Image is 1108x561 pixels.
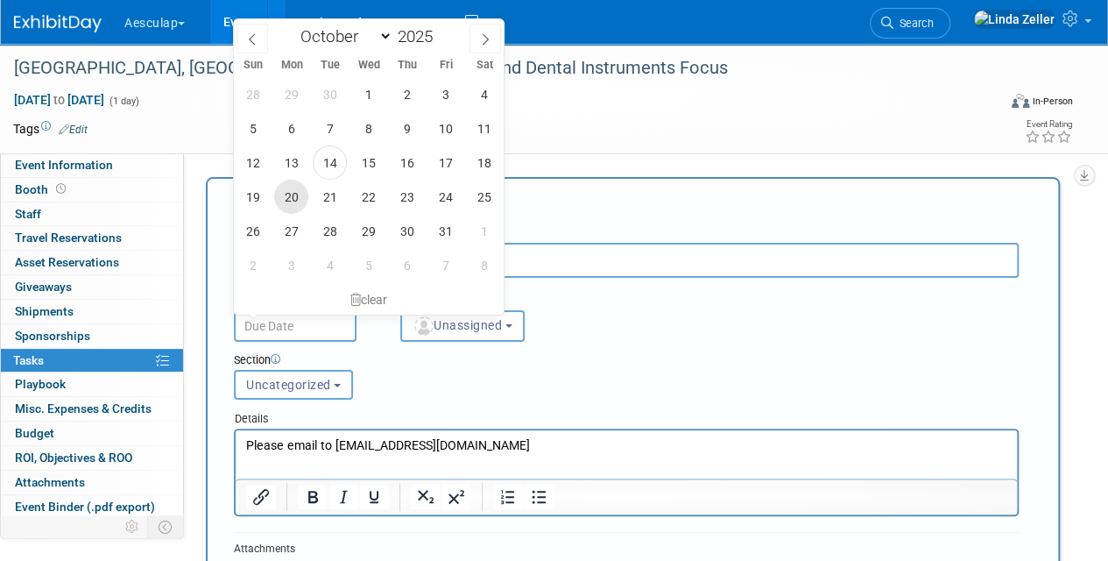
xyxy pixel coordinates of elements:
input: Name of task or a short description [234,243,1019,278]
span: September 29, 2025 [274,77,308,111]
td: Tags [13,120,88,138]
span: October 14, 2025 [313,146,347,180]
span: October 25, 2025 [467,180,501,214]
a: Staff [1,202,183,226]
button: Uncategorized [234,370,353,400]
span: November 2, 2025 [236,248,270,282]
span: October 22, 2025 [351,180,385,214]
span: October 8, 2025 [351,111,385,146]
button: Unassigned [400,310,525,342]
a: Search [870,8,950,39]
span: November 1, 2025 [467,214,501,248]
span: Playbook [15,377,66,391]
span: Giveaways [15,280,72,294]
button: Numbered list [493,485,523,509]
span: October 15, 2025 [351,146,385,180]
span: Wed [349,60,388,71]
span: October 20, 2025 [274,180,308,214]
span: October 10, 2025 [428,111,462,146]
span: to [51,93,67,107]
span: October 27, 2025 [274,214,308,248]
span: Tue [311,60,349,71]
button: Underline [359,485,389,509]
a: Booth [1,178,183,202]
span: Shipments [15,304,74,318]
div: Event Format [918,91,1073,117]
div: New Task [234,197,1019,217]
span: November 7, 2025 [428,248,462,282]
input: Due Date [234,310,356,342]
img: Linda Zeller [973,10,1055,29]
div: clear [234,285,504,315]
span: Event Information [15,158,113,172]
div: In-Person [1032,95,1073,108]
span: Mon [272,60,311,71]
td: Personalize Event Tab Strip [117,515,148,538]
img: ExhibitDay [14,15,102,32]
span: October 29, 2025 [351,214,385,248]
span: November 5, 2025 [351,248,385,282]
img: Format-Inperson.png [1012,94,1029,108]
span: Unassigned [413,318,502,332]
span: October 3, 2025 [428,77,462,111]
span: November 6, 2025 [390,248,424,282]
span: October 12, 2025 [236,146,270,180]
button: Insert/edit link [246,485,276,509]
span: Sun [234,60,272,71]
a: Playbook [1,373,183,396]
span: October 18, 2025 [467,146,501,180]
span: October 24, 2025 [428,180,462,214]
span: November 8, 2025 [467,248,501,282]
span: (1 day) [108,96,139,107]
a: ROI, Objectives & ROO [1,446,183,470]
span: Budget [15,426,54,440]
span: Thu [388,60,427,71]
iframe: Rich Text Area [236,430,1017,479]
span: [DATE] [DATE] [13,92,105,108]
a: Sponsorships [1,324,183,348]
span: Fri [427,60,465,71]
span: October 26, 2025 [236,214,270,248]
span: October 19, 2025 [236,180,270,214]
span: October 9, 2025 [390,111,424,146]
span: October 28, 2025 [313,214,347,248]
a: Event Binder (.pdf export) [1,495,183,519]
a: Giveaways [1,275,183,299]
select: Month [292,25,392,47]
span: October 7, 2025 [313,111,347,146]
div: Details [234,403,1019,429]
span: Asset Reservations [15,255,119,269]
button: Subscript [411,485,441,509]
span: October 1, 2025 [351,77,385,111]
span: Staff [15,207,41,221]
a: Attachments [1,471,183,494]
span: October 31, 2025 [428,214,462,248]
span: ROI, Objectives & ROO [15,451,132,465]
span: October 17, 2025 [428,146,462,180]
span: Sponsorships [15,329,90,343]
span: Travel Reservations [15,231,122,245]
span: October 23, 2025 [390,180,424,214]
input: Year [392,26,445,46]
span: Misc. Expenses & Credits [15,401,152,415]
td: Toggle Event Tabs [148,515,184,538]
span: October 6, 2025 [274,111,308,146]
span: October 4, 2025 [467,77,501,111]
a: Misc. Expenses & Credits [1,397,183,421]
span: October 5, 2025 [236,111,270,146]
span: September 28, 2025 [236,77,270,111]
a: Shipments [1,300,183,323]
span: Attachments [15,475,85,489]
a: Travel Reservations [1,226,183,250]
button: Bold [298,485,328,509]
button: Italic [328,485,358,509]
div: Section [234,352,951,370]
div: Attachments [234,542,343,557]
div: [GEOGRAPHIC_DATA], [GEOGRAPHIC_DATA] VAMC - Surgical and Dental Instruments Focus [8,53,983,84]
span: Booth not reserved yet [53,182,69,195]
span: Tasks [13,353,44,367]
span: Event Binder (.pdf export) [15,500,155,514]
a: Asset Reservations [1,251,183,274]
button: Bullet list [524,485,554,509]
